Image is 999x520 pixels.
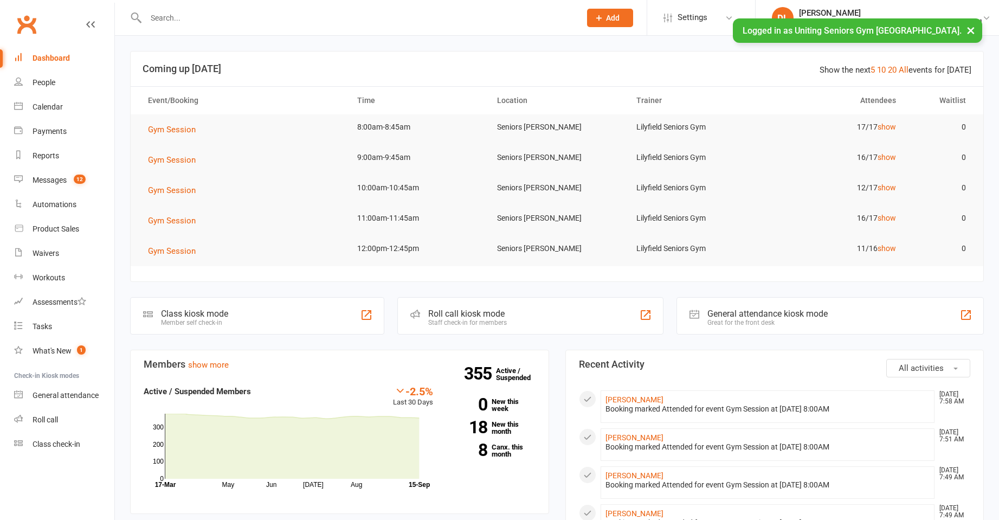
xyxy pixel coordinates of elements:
td: Seniors [PERSON_NAME] [487,206,627,231]
td: Lilyfield Seniors Gym [627,145,766,170]
a: All [899,65,908,75]
a: show more [188,360,229,370]
h3: Members [144,359,536,370]
button: Gym Session [148,214,203,227]
button: Gym Session [148,184,203,197]
a: 10 [877,65,886,75]
a: 18New this month [449,421,535,435]
button: Gym Session [148,245,203,258]
a: Dashboard [14,46,114,70]
a: What's New1 [14,339,114,363]
div: General attendance [33,391,99,400]
div: Waivers [33,249,59,258]
div: Booking marked Attended for event Gym Session at [DATE] 8:00AM [605,405,930,414]
a: [PERSON_NAME] [605,471,663,480]
div: Roll call [33,415,58,424]
a: Clubworx [13,11,40,38]
td: Lilyfield Seniors Gym [627,175,766,201]
div: General attendance kiosk mode [707,309,828,319]
span: Gym Session [148,246,196,256]
th: Trainer [627,87,766,114]
div: Automations [33,200,76,209]
td: 11:00am-11:45am [347,206,487,231]
a: 8Canx. this month [449,444,535,458]
time: [DATE] 7:58 AM [934,391,970,405]
div: DL [772,7,794,29]
div: Uniting Seniors [PERSON_NAME][GEOGRAPHIC_DATA] [799,18,982,28]
div: Last 30 Days [393,385,433,408]
a: General attendance kiosk mode [14,383,114,408]
a: 355Active / Suspended [496,359,544,389]
th: Waitlist [906,87,976,114]
td: Lilyfield Seniors Gym [627,206,766,231]
button: Gym Session [148,153,203,166]
a: 20 [888,65,897,75]
div: Messages [33,176,67,184]
div: Dashboard [33,54,70,62]
a: Class kiosk mode [14,432,114,457]
a: Calendar [14,95,114,119]
div: Product Sales [33,224,79,233]
a: Waivers [14,241,114,266]
div: Class check-in [33,440,80,448]
td: Seniors [PERSON_NAME] [487,236,627,261]
a: show [878,153,896,162]
a: show [878,123,896,131]
th: Attendees [766,87,906,114]
span: Gym Session [148,125,196,134]
td: 17/17 [766,114,906,140]
td: Lilyfield Seniors Gym [627,236,766,261]
a: show [878,214,896,222]
a: show [878,183,896,192]
td: 12/17 [766,175,906,201]
th: Event/Booking [138,87,347,114]
td: 16/17 [766,145,906,170]
a: [PERSON_NAME] [605,395,663,404]
a: Assessments [14,290,114,314]
strong: 0 [449,396,487,413]
div: Great for the front desk [707,319,828,326]
a: Payments [14,119,114,144]
td: Seniors [PERSON_NAME] [487,145,627,170]
span: Gym Session [148,216,196,226]
div: Staff check-in for members [428,319,507,326]
td: 0 [906,206,976,231]
div: Booking marked Attended for event Gym Session at [DATE] 8:00AM [605,480,930,490]
a: Workouts [14,266,114,290]
h3: Coming up [DATE] [143,63,971,74]
button: Gym Session [148,123,203,136]
time: [DATE] 7:49 AM [934,467,970,481]
time: [DATE] 7:49 AM [934,505,970,519]
td: 0 [906,236,976,261]
strong: 355 [464,365,496,382]
button: Add [587,9,633,27]
span: 1 [77,345,86,355]
span: Gym Session [148,155,196,165]
a: Tasks [14,314,114,339]
th: Time [347,87,487,114]
a: People [14,70,114,95]
td: 0 [906,114,976,140]
div: -2.5% [393,385,433,397]
a: Roll call [14,408,114,432]
td: Seniors [PERSON_NAME] [487,114,627,140]
div: People [33,78,55,87]
td: 11/16 [766,236,906,261]
button: × [961,18,981,42]
div: Tasks [33,322,52,331]
div: Workouts [33,273,65,282]
a: show [878,244,896,253]
div: Booking marked Attended for event Gym Session at [DATE] 8:00AM [605,442,930,452]
span: Logged in as Uniting Seniors Gym [GEOGRAPHIC_DATA]. [743,25,962,36]
td: 12:00pm-12:45pm [347,236,487,261]
input: Search... [143,10,573,25]
a: [PERSON_NAME] [605,509,663,518]
span: Add [606,14,620,22]
span: Gym Session [148,185,196,195]
span: Settings [678,5,707,30]
td: 0 [906,145,976,170]
a: 0New this week [449,398,535,412]
th: Location [487,87,627,114]
td: 16/17 [766,206,906,231]
td: 10:00am-10:45am [347,175,487,201]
